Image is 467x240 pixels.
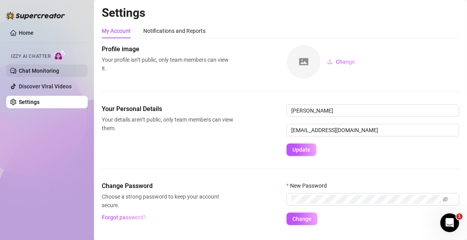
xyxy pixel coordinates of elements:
span: Izzy AI Chatter [11,53,50,60]
span: Profile image [102,45,233,54]
span: Change [336,59,355,65]
span: upload [327,59,333,64]
a: Settings [19,99,40,105]
button: Change [321,56,361,68]
span: Choose a strong password to keep your account secure. [102,192,233,210]
img: AI Chatter [54,50,66,61]
span: Your details aren’t public, only team members can view them. [102,115,233,133]
span: Your Personal Details [102,104,233,114]
label: New Password [287,181,332,190]
span: eye-invisible [443,197,448,202]
button: Forgot password? [102,211,146,224]
a: Discover Viral Videos [19,83,72,90]
span: Change Password [102,181,233,191]
input: Enter name [287,104,459,117]
a: Chat Monitoring [19,68,59,74]
div: Notifications and Reports [143,27,206,35]
span: Change [292,216,312,222]
button: Change [287,213,317,225]
span: Your profile isn’t public, only team members can view it. [102,56,233,73]
img: square-placeholder.png [287,45,321,79]
iframe: Intercom live chat [440,213,459,232]
input: Enter new email [287,124,459,136]
img: logo-BBDzfeDw.svg [6,12,65,20]
input: New Password [291,195,441,204]
span: 1 [456,213,463,220]
a: Home [19,30,34,36]
span: Update [292,147,310,153]
div: My Account [102,27,131,35]
span: Forgot password? [102,214,146,220]
h2: Settings [102,5,459,20]
button: Update [287,143,316,156]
